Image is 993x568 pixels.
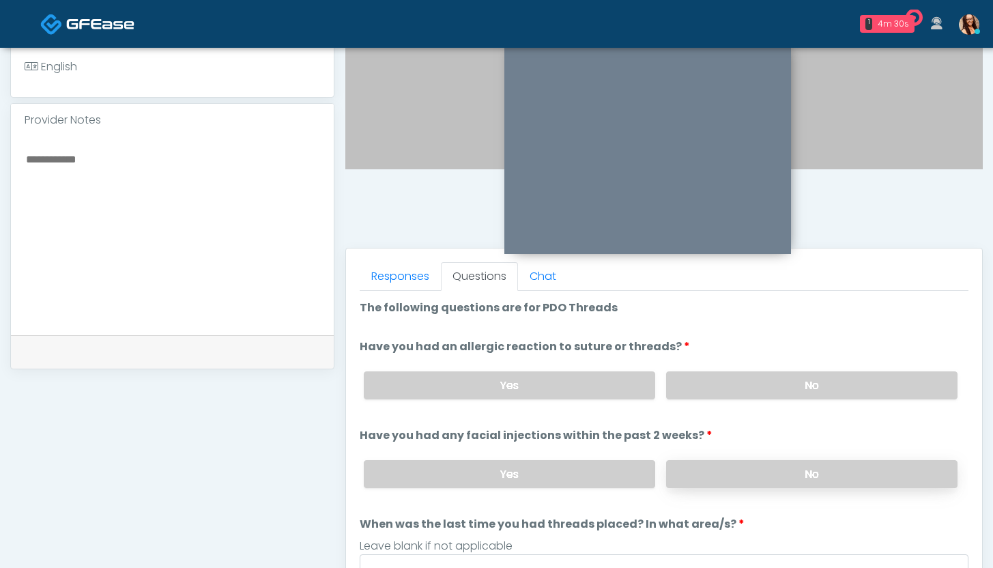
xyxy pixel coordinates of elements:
[441,262,518,291] a: Questions
[364,371,655,399] label: Yes
[66,17,134,31] img: Docovia
[878,18,909,30] div: 4m 30s
[959,14,979,35] img: Alexis Foster-Horton
[11,104,334,137] div: Provider Notes
[360,538,968,554] div: Leave blank if not applicable
[40,1,134,46] a: Docovia
[360,339,690,355] label: Have you had an allergic reaction to suture or threads?
[360,427,713,444] label: Have you had any facial injections within the past 2 weeks?
[345,186,983,201] h4: Invite Participants to Video Session
[360,262,441,291] a: Responses
[364,460,655,488] label: Yes
[666,460,958,488] label: No
[852,10,923,38] a: 1 4m 30s
[518,262,568,291] a: Chat
[360,516,745,532] label: When was the last time you had threads placed? In what area/s?
[360,300,618,316] label: The following questions are for PDO Threads
[865,18,872,30] div: 1
[11,5,52,46] button: Open LiveChat chat widget
[25,59,77,75] div: English
[666,371,958,399] label: No
[40,13,63,35] img: Docovia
